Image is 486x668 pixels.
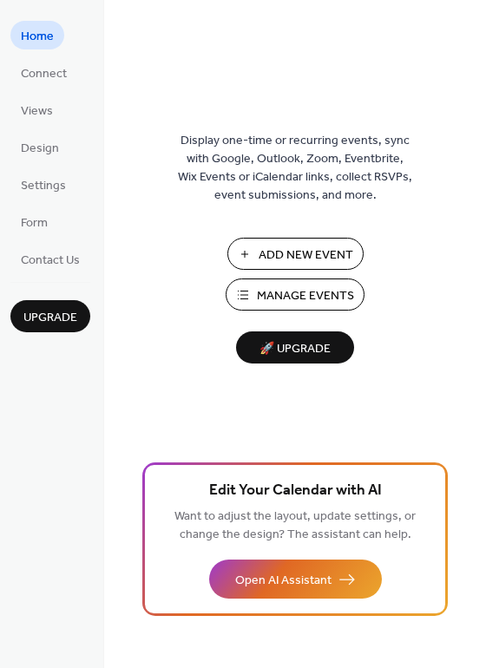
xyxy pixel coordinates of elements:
[21,102,53,121] span: Views
[10,207,58,236] a: Form
[178,132,412,205] span: Display one-time or recurring events, sync with Google, Outlook, Zoom, Eventbrite, Wix Events or ...
[236,331,354,363] button: 🚀 Upgrade
[10,300,90,332] button: Upgrade
[10,21,64,49] a: Home
[257,287,354,305] span: Manage Events
[246,337,344,361] span: 🚀 Upgrade
[227,238,364,270] button: Add New Event
[10,95,63,124] a: Views
[174,505,416,547] span: Want to adjust the layout, update settings, or change the design? The assistant can help.
[21,252,80,270] span: Contact Us
[10,133,69,161] a: Design
[226,278,364,311] button: Manage Events
[21,140,59,158] span: Design
[259,246,353,265] span: Add New Event
[235,572,332,590] span: Open AI Assistant
[10,58,77,87] a: Connect
[209,479,382,503] span: Edit Your Calendar with AI
[10,170,76,199] a: Settings
[209,560,382,599] button: Open AI Assistant
[21,214,48,232] span: Form
[21,177,66,195] span: Settings
[10,245,90,273] a: Contact Us
[21,65,67,83] span: Connect
[21,28,54,46] span: Home
[23,309,77,327] span: Upgrade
